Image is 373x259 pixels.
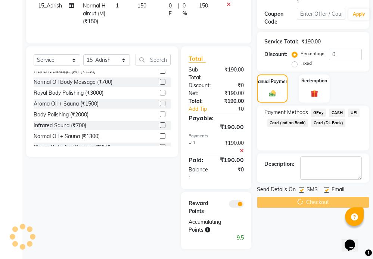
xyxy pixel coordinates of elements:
[183,66,216,82] div: Sub Total:
[348,9,370,20] button: Apply
[301,77,327,84] label: Redemption
[183,105,222,113] a: Add Tip
[264,160,294,168] div: Description:
[257,186,296,195] span: Send Details On
[189,133,244,139] div: Payments
[264,51,287,58] div: Discount:
[307,186,318,195] span: SMS
[183,89,216,97] div: Net:
[38,2,62,9] span: 15_Adrish
[216,139,249,155] div: ₹190.00
[183,234,249,242] div: 9.5
[183,82,216,89] div: Discount:
[329,109,345,117] span: CASH
[34,122,86,129] div: Infrared Sauna (₹700)
[189,55,206,63] span: Total
[183,155,214,164] div: Paid:
[34,100,99,108] div: Aroma Oil + Sauna (₹1500)
[199,2,208,9] span: 150
[254,78,290,85] label: Manual Payment
[267,119,308,127] span: Card (Indian Bank)
[216,97,249,105] div: ₹190.00
[183,97,216,105] div: Total:
[183,166,216,182] div: Balance :
[178,2,180,18] span: |
[216,166,249,182] div: ₹0
[348,109,360,117] span: UPI
[311,119,345,127] span: Card (DL Bank)
[183,218,233,234] div: Accumulating Points
[264,109,308,116] span: Payment Methods
[136,54,171,65] input: Search or Scan
[183,122,249,131] div: ₹190.00
[308,89,320,98] img: _gift.svg
[34,78,112,86] div: Normal Oil Body Massage (₹700)
[264,10,297,26] div: Coupon Code
[183,113,249,122] div: Payable:
[216,89,249,97] div: ₹190.00
[222,105,249,113] div: ₹0
[301,38,321,46] div: ₹190.00
[183,2,190,18] span: 0 %
[311,109,326,117] span: GPay
[137,2,146,9] span: 150
[34,111,88,119] div: Body Polishing (₹2000)
[332,186,344,195] span: Email
[83,2,106,25] span: Normal Haircut (M) (₹150)
[216,82,249,89] div: ₹0
[216,66,249,82] div: ₹190.00
[183,199,216,215] div: Reward Points
[301,60,312,67] label: Fixed
[183,139,216,155] div: UPI
[297,8,346,19] input: Enter Offer / Coupon Code
[169,2,175,18] span: 0 F
[267,89,278,97] img: _cash.svg
[301,50,324,57] label: Percentage
[264,38,298,46] div: Service Total:
[34,143,111,151] div: Steam Bath And Shower (₹250)
[34,89,103,97] div: Royal Body Polishing (₹3000)
[34,67,96,75] div: Hand Massage (M) (₹150)
[34,132,100,140] div: Normal Oil + Sauna (₹1300)
[342,229,366,252] iframe: chat widget
[116,2,119,9] span: 1
[214,155,249,164] div: ₹190.00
